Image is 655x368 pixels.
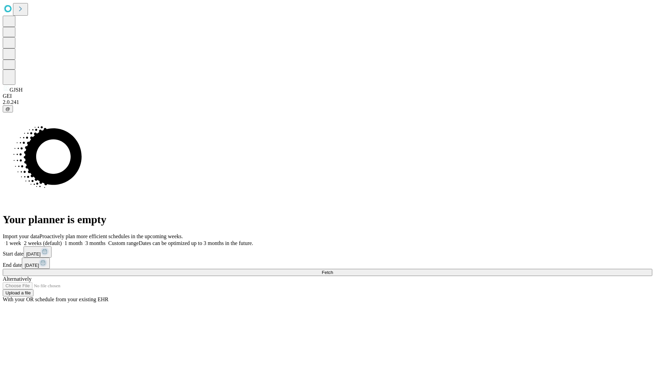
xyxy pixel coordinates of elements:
h1: Your planner is empty [3,213,652,226]
span: Import your data [3,233,40,239]
div: End date [3,258,652,269]
div: GEI [3,93,652,99]
span: GJSH [10,87,23,93]
span: Alternatively [3,276,31,282]
span: Dates can be optimized up to 3 months in the future. [139,240,253,246]
button: Upload a file [3,289,33,296]
span: @ [5,106,10,111]
span: [DATE] [25,263,39,268]
span: [DATE] [26,251,41,257]
span: Fetch [322,270,333,275]
button: [DATE] [24,246,52,258]
span: 1 week [5,240,21,246]
button: @ [3,105,13,112]
span: 3 months [85,240,105,246]
span: Proactively plan more efficient schedules in the upcoming weeks. [40,233,183,239]
div: 2.0.241 [3,99,652,105]
div: Start date [3,246,652,258]
button: Fetch [3,269,652,276]
span: 2 weeks (default) [24,240,62,246]
span: Custom range [108,240,139,246]
button: [DATE] [22,258,50,269]
span: 1 month [64,240,83,246]
span: With your OR schedule from your existing EHR [3,296,108,302]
